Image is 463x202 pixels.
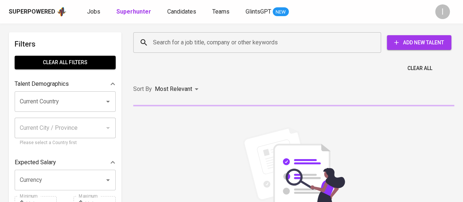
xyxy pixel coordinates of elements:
[15,158,56,167] p: Expected Salary
[103,96,113,107] button: Open
[407,64,432,73] span: Clear All
[155,82,201,96] div: Most Relevant
[212,8,229,15] span: Teams
[87,8,100,15] span: Jobs
[273,8,289,16] span: NEW
[404,62,435,75] button: Clear All
[167,7,198,16] a: Candidates
[57,6,67,17] img: app logo
[103,175,113,185] button: Open
[9,6,67,17] a: Superpoweredapp logo
[20,58,110,67] span: Clear All filters
[9,8,55,16] div: Superpowered
[15,56,116,69] button: Clear All filters
[246,8,271,15] span: GlintsGPT
[167,8,196,15] span: Candidates
[15,155,116,170] div: Expected Salary
[15,80,69,88] p: Talent Demographics
[116,7,153,16] a: Superhunter
[20,139,111,147] p: Please select a Country first
[155,85,192,93] p: Most Relevant
[116,8,151,15] b: Superhunter
[246,7,289,16] a: GlintsGPT NEW
[133,85,152,93] p: Sort By
[212,7,231,16] a: Teams
[87,7,102,16] a: Jobs
[393,38,445,47] span: Add New Talent
[387,35,451,50] button: Add New Talent
[15,38,116,50] h6: Filters
[15,77,116,91] div: Talent Demographics
[435,4,450,19] div: I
